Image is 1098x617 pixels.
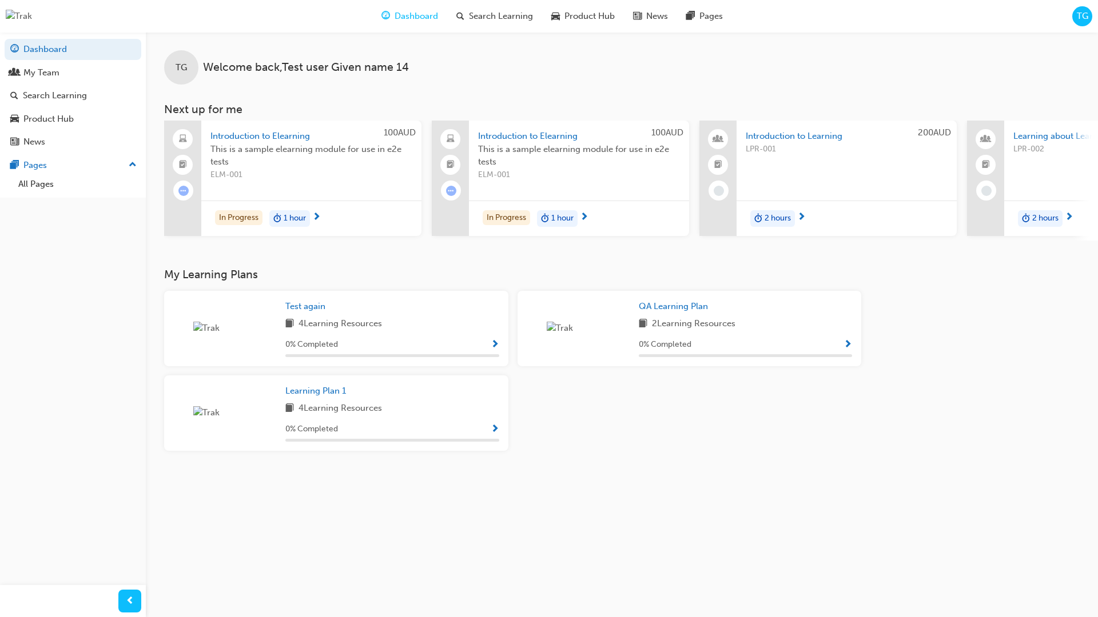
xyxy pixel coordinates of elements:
[478,143,680,169] span: This is a sample elearning module for use in e2e tests
[491,338,499,352] button: Show Progress
[14,175,141,193] a: All Pages
[210,130,412,143] span: Introduction to Elearning
[10,68,19,78] span: people-icon
[10,91,18,101] span: search-icon
[1065,213,1073,223] span: next-icon
[285,317,294,331] span: book-icon
[179,132,187,147] span: laptop-icon
[551,212,574,225] span: 1 hour
[478,130,680,143] span: Introduction to Elearning
[299,317,382,331] span: 4 Learning Resources
[129,158,137,173] span: up-icon
[381,9,390,23] span: guage-icon
[746,130,948,143] span: Introduction to Learning
[446,186,456,196] span: learningRecordVerb_ATTEMPT-icon
[193,406,256,419] img: Trak
[5,155,141,176] button: Pages
[285,301,325,311] span: Test again
[551,9,560,23] span: car-icon
[210,143,412,169] span: This is a sample elearning module for use in e2e tests
[178,186,189,196] span: learningRecordVerb_ATTEMPT-icon
[639,301,708,311] span: QA Learning Plan
[1022,211,1030,226] span: duration-icon
[714,158,722,173] span: booktick-icon
[285,386,346,396] span: Learning Plan 1
[580,213,588,223] span: next-icon
[483,210,530,226] div: In Progress
[395,10,438,23] span: Dashboard
[285,300,330,313] a: Test again
[299,402,382,416] span: 4 Learning Resources
[5,62,141,83] a: My Team
[176,61,187,74] span: TG
[5,85,141,106] a: Search Learning
[844,338,852,352] button: Show Progress
[164,268,861,281] h3: My Learning Plans
[639,300,713,313] a: QA Learning Plan
[203,61,409,74] span: Welcome back , Test user Given name 14
[23,159,47,172] div: Pages
[10,114,19,125] span: car-icon
[633,9,642,23] span: news-icon
[639,317,647,331] span: book-icon
[1032,212,1059,225] span: 2 hours
[126,594,134,608] span: prev-icon
[541,211,549,226] span: duration-icon
[447,5,542,28] a: search-iconSearch Learning
[765,212,791,225] span: 2 hours
[372,5,447,28] a: guage-iconDashboard
[469,10,533,23] span: Search Learning
[285,384,351,398] a: Learning Plan 1
[10,161,19,171] span: pages-icon
[564,10,615,23] span: Product Hub
[844,340,852,350] span: Show Progress
[10,137,19,147] span: news-icon
[491,340,499,350] span: Show Progress
[285,402,294,416] span: book-icon
[982,158,990,173] span: booktick-icon
[1072,6,1092,26] button: TG
[1077,10,1088,23] span: TG
[699,121,957,236] a: 200AUDIntroduction to LearningLPR-001duration-icon2 hours
[5,131,141,153] a: News
[5,109,141,130] a: Product Hub
[491,422,499,436] button: Show Progress
[547,322,610,335] img: Trak
[164,121,421,236] a: 100AUDIntroduction to ElearningThis is a sample elearning module for use in e2e testsELM-001In Pr...
[284,212,306,225] span: 1 hour
[210,169,412,182] span: ELM-001
[5,37,141,155] button: DashboardMy TeamSearch LearningProduct HubNews
[285,423,338,436] span: 0 % Completed
[432,121,689,236] a: 100AUDIntroduction to ElearningThis is a sample elearning module for use in e2e testsELM-001In Pr...
[714,186,724,196] span: learningRecordVerb_NONE-icon
[651,127,683,138] span: 100AUD
[686,9,695,23] span: pages-icon
[23,113,74,126] div: Product Hub
[23,89,87,102] div: Search Learning
[179,158,187,173] span: booktick-icon
[215,210,262,226] div: In Progress
[23,66,59,79] div: My Team
[273,211,281,226] span: duration-icon
[456,9,464,23] span: search-icon
[146,103,1098,116] h3: Next up for me
[699,10,723,23] span: Pages
[193,322,256,335] img: Trak
[285,338,338,351] span: 0 % Completed
[982,132,990,147] span: people-icon
[981,186,992,196] span: learningRecordVerb_NONE-icon
[652,317,735,331] span: 2 Learning Resources
[918,127,951,138] span: 200AUD
[542,5,624,28] a: car-iconProduct Hub
[624,5,677,28] a: news-iconNews
[447,158,455,173] span: booktick-icon
[6,10,32,23] a: Trak
[677,5,732,28] a: pages-iconPages
[754,211,762,226] span: duration-icon
[491,424,499,435] span: Show Progress
[10,45,19,55] span: guage-icon
[639,338,691,351] span: 0 % Completed
[646,10,668,23] span: News
[312,213,321,223] span: next-icon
